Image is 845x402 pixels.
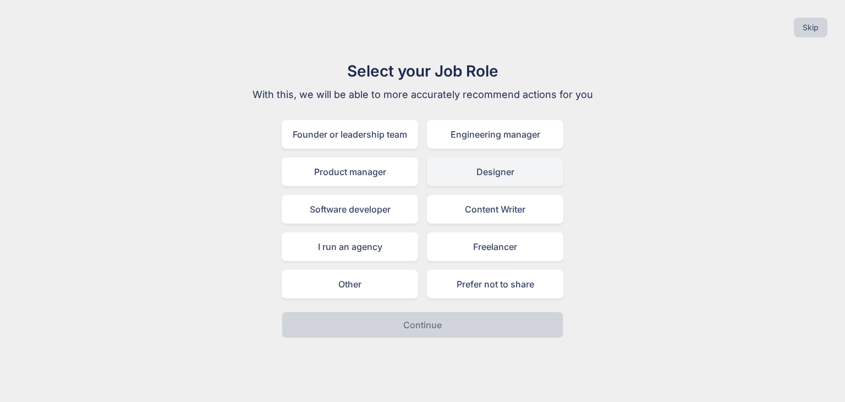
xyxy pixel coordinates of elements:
[238,87,607,102] p: With this, we will be able to more accurately recommend actions for you
[282,195,418,224] div: Software developer
[427,195,563,224] div: Content Writer
[282,312,563,338] button: Continue
[282,270,418,298] div: Other
[238,59,607,83] h1: Select your Job Role
[282,232,418,261] div: I run an agency
[427,232,563,261] div: Freelancer
[427,270,563,298] div: Prefer not to share
[427,157,563,186] div: Designer
[282,157,418,186] div: Product manager
[403,318,442,332] p: Continue
[282,120,418,149] div: Founder or leadership team
[427,120,563,149] div: Engineering manager
[794,18,827,37] button: Skip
